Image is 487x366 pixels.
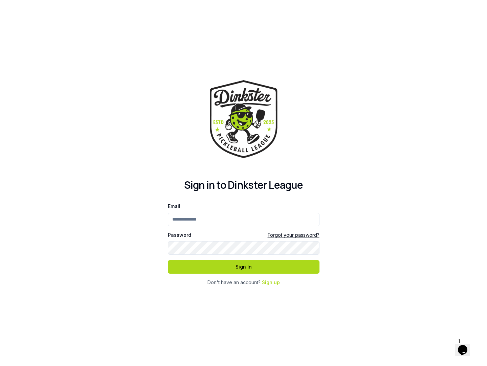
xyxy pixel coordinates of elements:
[268,232,319,238] a: Forgot your password?
[262,279,280,285] a: Sign up
[168,203,180,209] label: Email
[168,233,191,237] label: Password
[168,260,319,274] button: Sign In
[210,80,278,158] img: Dinkster League Logo
[168,279,319,286] div: Don't have an account?
[455,336,477,356] iframe: chat widget
[168,179,319,191] h2: Sign in to Dinkster League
